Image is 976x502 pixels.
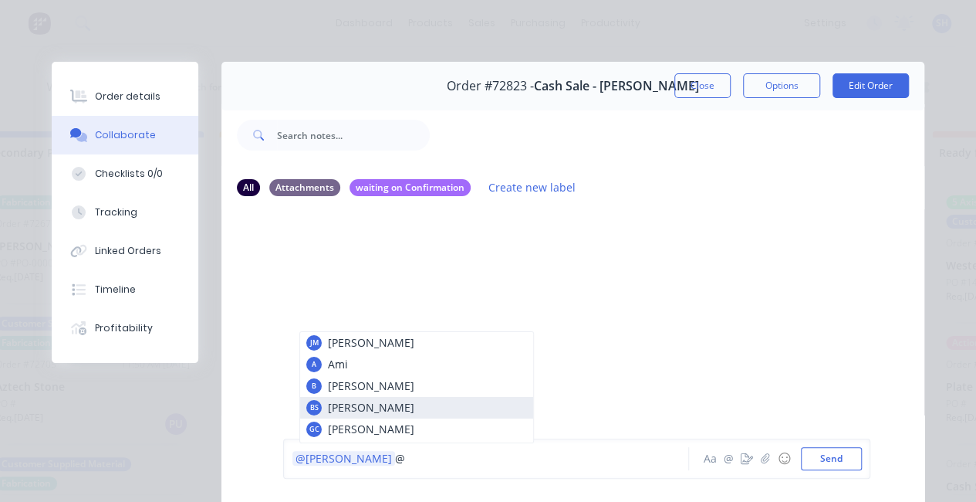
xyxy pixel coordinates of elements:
div: Timeline [95,283,136,297]
p: [PERSON_NAME] [328,378,414,395]
input: Search notes... [277,120,430,151]
button: Profitability [52,309,198,348]
p: [PERSON_NAME] [328,422,414,438]
div: All [237,179,260,196]
button: Checklists 0/0 [52,154,198,193]
button: Timeline [52,270,198,309]
button: Edit Order [832,73,909,98]
div: GC [309,424,319,435]
button: Order details [52,77,198,116]
div: waiting on Confirmation [350,179,471,196]
div: Order details [95,90,160,103]
div: BS [310,402,319,413]
div: Linked Orders [95,244,161,258]
button: Collaborate [52,116,198,154]
p: Ami [328,357,348,373]
button: @ [719,449,738,468]
p: [PERSON_NAME] [328,335,414,351]
span: Order #72823 - [447,79,534,93]
button: Send [801,447,862,470]
div: JM [310,337,319,348]
button: Close [674,73,731,98]
button: Tracking [52,193,198,232]
div: Collaborate [95,128,156,142]
button: ☺ [775,449,793,468]
div: Checklists 0/0 [95,167,163,181]
span: Cash Sale - [PERSON_NAME] [534,79,699,93]
span: @[PERSON_NAME] [296,452,392,466]
button: Aa [701,449,719,468]
button: Create new label [480,177,583,198]
span: @ [395,452,405,466]
div: B [312,381,316,392]
div: Attachments [269,179,340,196]
div: Profitability [95,321,153,335]
div: A [312,359,316,370]
button: Options [743,73,820,98]
div: Tracking [95,205,137,219]
button: Linked Orders [52,232,198,270]
p: [PERSON_NAME] [328,400,414,416]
